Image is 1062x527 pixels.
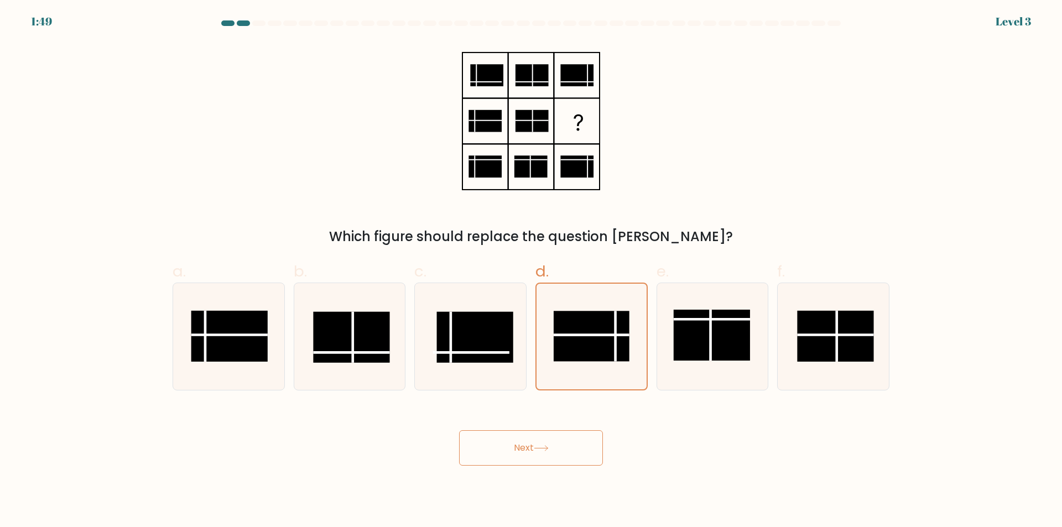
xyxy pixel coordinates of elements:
[173,260,186,282] span: a.
[294,260,307,282] span: b.
[535,260,549,282] span: d.
[31,13,52,30] div: 1:49
[996,13,1031,30] div: Level 3
[777,260,785,282] span: f.
[657,260,669,282] span: e.
[179,227,883,247] div: Which figure should replace the question [PERSON_NAME]?
[459,430,603,466] button: Next
[414,260,426,282] span: c.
